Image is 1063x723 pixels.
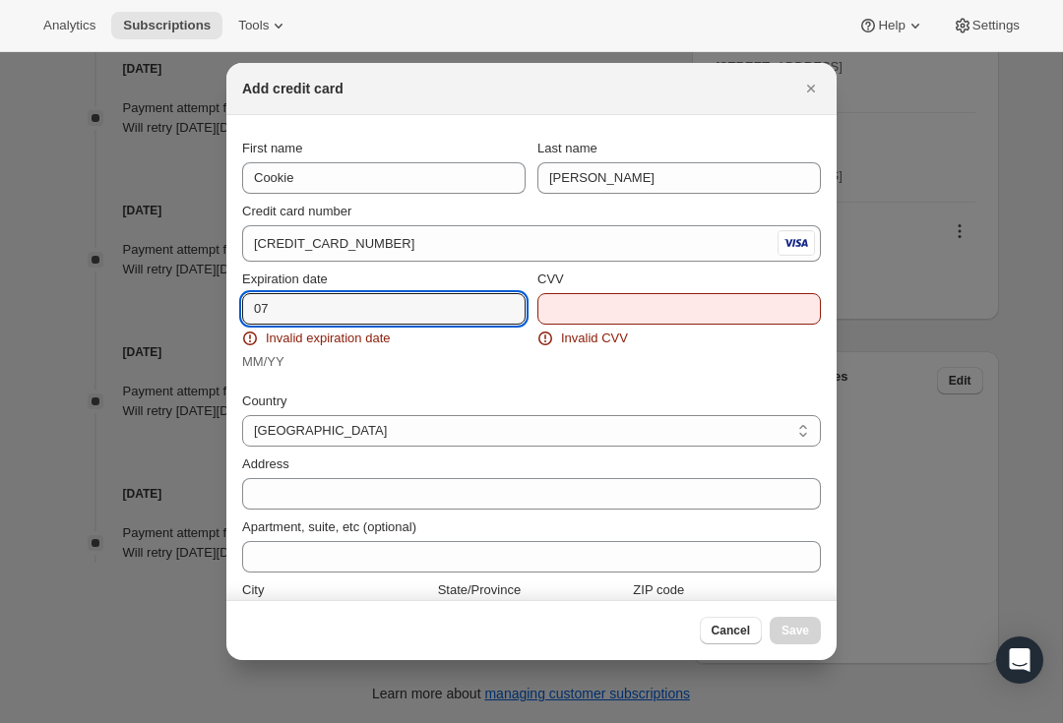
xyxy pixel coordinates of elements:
h2: Add credit card [242,79,344,98]
span: Cancel [712,623,750,638]
span: MM/YY [242,354,284,369]
span: CVV [537,271,564,286]
button: Help [846,12,936,39]
span: Help [878,18,905,33]
button: Settings [941,12,1032,39]
span: ZIP code [633,582,684,597]
span: First name [242,141,302,155]
span: Address [242,456,289,471]
span: Tools [238,18,269,33]
div: Open Intercom Messenger [996,636,1043,684]
span: Subscriptions [123,18,211,33]
span: City [242,582,264,597]
span: Settings [972,18,1020,33]
span: Apartment, suite, etc (optional) [242,519,416,534]
span: Country [242,393,287,408]
button: Close [797,75,825,102]
span: Credit card number [242,204,351,218]
span: Last name [537,141,597,155]
button: Analytics [31,12,107,39]
button: Tools [226,12,300,39]
span: Invalid CVV [561,329,628,348]
button: Subscriptions [111,12,222,39]
span: State/Province [438,582,522,597]
button: Cancel [700,617,762,644]
span: Analytics [43,18,95,33]
span: Expiration date [242,271,328,286]
span: Invalid expiration date [266,329,390,348]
